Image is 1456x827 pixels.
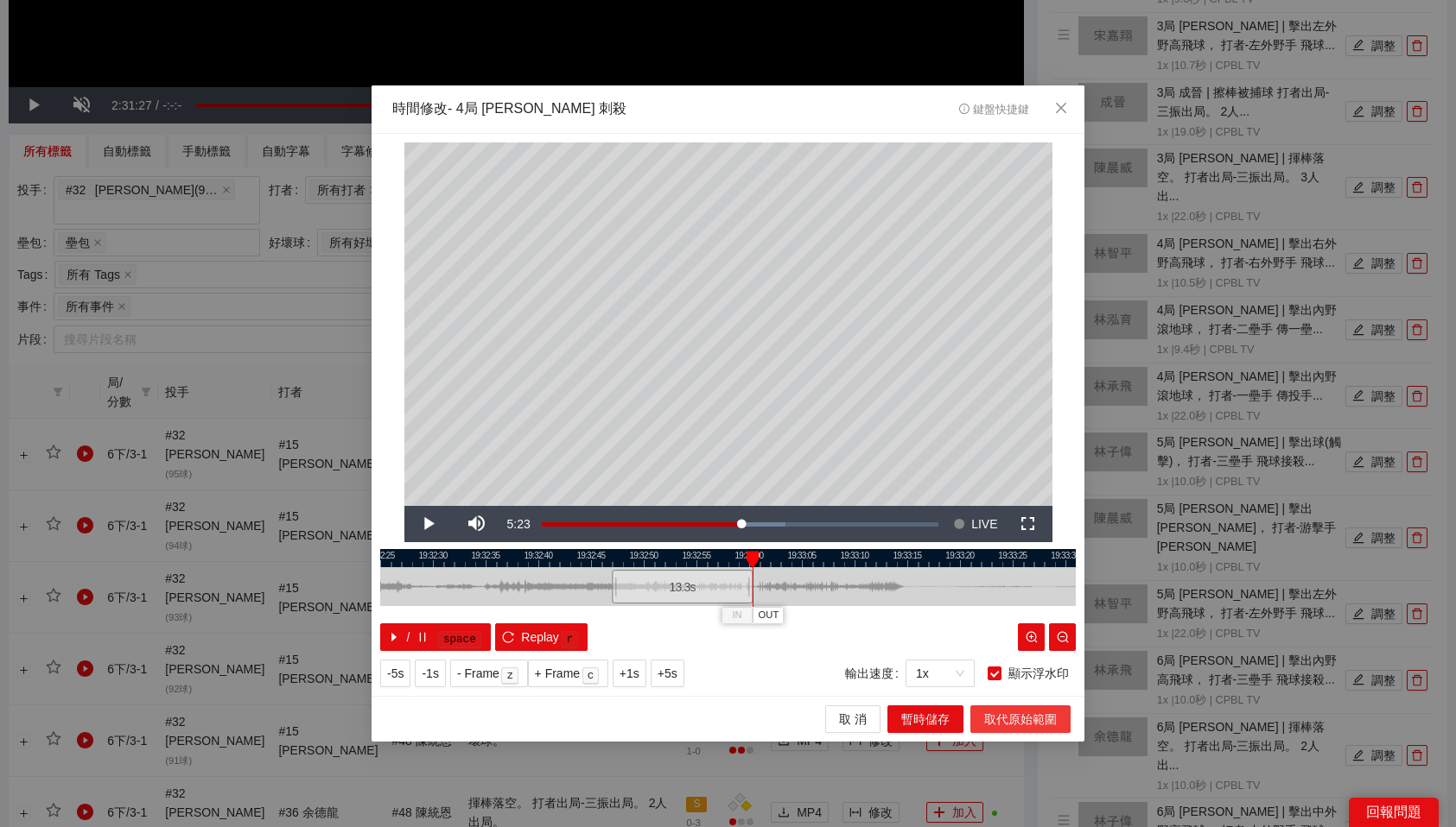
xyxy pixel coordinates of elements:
[388,631,400,645] span: caret-right
[387,664,404,683] span: -5s
[658,664,677,683] span: +5s
[845,660,906,687] label: 輸出速度
[722,607,753,623] button: IN
[542,522,939,526] div: Progress Bar
[970,705,1071,733] button: 取代原始範圍
[407,628,410,647] span: /
[457,664,499,683] span: - Frame
[450,660,528,687] button: - Framez
[495,623,588,651] button: reloadReplayr
[1349,798,1439,827] div: 回報問題
[416,631,429,645] span: pause
[528,660,608,687] button: + Framec
[1004,506,1052,542] button: Fullscreen
[947,506,1003,542] button: Seek to live, currently behind live
[501,667,518,685] kbd: z
[620,664,639,683] span: +1s
[404,142,1052,507] div: Video Player
[535,664,581,683] span: + Frame
[561,631,578,648] kbd: r
[438,631,481,648] kbd: space
[502,631,514,645] span: reload
[1001,664,1076,683] span: 顯示浮水印
[521,628,559,647] span: Replay
[959,104,1029,116] span: 鍵盤快捷鍵
[380,623,491,651] button: caret-right/pausespace
[1049,623,1076,651] button: zoom-out
[1054,101,1068,115] span: close
[887,705,963,733] button: 暫時儲存
[392,99,626,119] div: 時間修改 - 4局 [PERSON_NAME] 刺殺
[1057,631,1069,645] span: zoom-out
[971,506,997,542] span: LIVE
[453,506,501,542] button: Mute
[612,570,753,603] div: 13.3 s
[1038,85,1084,132] button: Close
[613,660,646,687] button: +1s
[825,705,881,733] button: 取 消
[422,664,438,683] span: -1s
[984,710,1057,729] span: 取代原始範圍
[916,660,964,686] span: 1x
[759,608,779,623] span: OUT
[753,607,784,623] button: OUT
[1018,623,1045,651] button: zoom-in
[1026,631,1038,645] span: zoom-in
[507,517,531,531] span: 5:23
[415,660,445,687] button: -1s
[901,710,950,729] span: 暫時儲存
[380,660,410,687] button: -5s
[839,710,867,729] span: 取 消
[404,506,453,542] button: Play
[582,667,600,685] kbd: c
[959,104,970,115] span: info-circle
[651,660,684,687] button: +5s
